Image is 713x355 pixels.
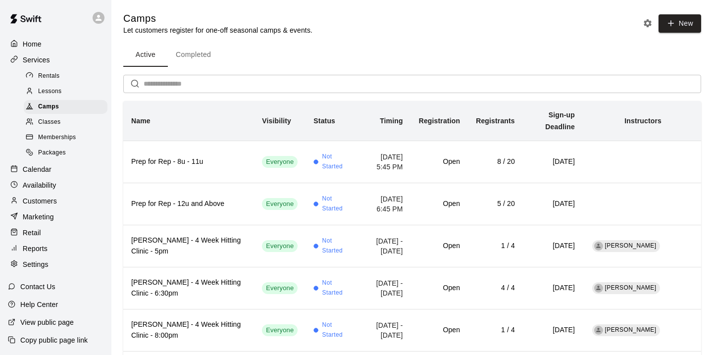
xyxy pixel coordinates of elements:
h6: Prep for Rep - 8u - 11u [131,156,246,167]
span: Not Started [322,278,350,298]
h6: Open [419,283,460,294]
p: Marketing [23,212,54,222]
span: Lessons [38,87,62,97]
b: Instructors [624,117,662,125]
h6: [PERSON_NAME] - 4 Week Hitting Clinic - 8:00pm [131,319,246,341]
p: Copy public page link [20,335,88,345]
td: [DATE] 6:45 PM [357,183,411,225]
a: Lessons [24,84,111,99]
h6: Open [419,199,460,209]
b: Registrants [476,117,515,125]
p: Settings [23,259,49,269]
h6: 5 / 20 [476,199,515,209]
button: New [659,14,701,33]
span: [PERSON_NAME] [605,326,657,333]
h6: [DATE] [531,241,575,252]
span: Everyone [262,242,298,251]
b: Name [131,117,151,125]
a: Customers [8,194,103,208]
p: Services [23,55,50,65]
a: Rentals [24,68,111,84]
p: View public page [20,317,74,327]
a: Packages [24,146,111,161]
div: This service is visible to all of your customers [262,324,298,336]
b: Timing [380,117,403,125]
p: Retail [23,228,41,238]
h6: Open [419,325,460,336]
h5: Camps [123,12,312,25]
span: Everyone [262,284,298,293]
div: Rentals [24,69,107,83]
button: Completed [168,43,219,67]
h6: Open [419,156,460,167]
p: Let customers register for one-off seasonal camps & events. [123,25,312,35]
span: Not Started [322,194,350,214]
a: Camps [24,100,111,115]
td: [DATE] 5:45 PM [357,141,411,183]
h6: 4 / 4 [476,283,515,294]
button: Active [123,43,168,67]
span: Everyone [262,200,298,209]
b: Visibility [262,117,291,125]
span: Everyone [262,157,298,167]
a: Reports [8,241,103,256]
button: Camp settings [640,16,655,31]
b: Status [313,117,335,125]
h6: [PERSON_NAME] - 4 Week Hitting Clinic - 5pm [131,235,246,257]
a: Settings [8,257,103,272]
h6: [DATE] [531,199,575,209]
span: Camps [38,102,59,112]
span: Not Started [322,320,350,340]
p: Reports [23,244,48,254]
div: Calendar [8,162,103,177]
a: Memberships [24,130,111,146]
span: Everyone [262,326,298,335]
div: Marketing [8,209,103,224]
div: This service is visible to all of your customers [262,240,298,252]
p: Home [23,39,42,49]
h6: 1 / 4 [476,325,515,336]
td: [DATE] - [DATE] [357,309,411,351]
p: Calendar [23,164,51,174]
a: Classes [24,115,111,130]
h6: Prep for Rep - 12u and Above [131,199,246,209]
div: Classes [24,115,107,129]
p: Customers [23,196,57,206]
b: Sign-up Deadline [545,111,575,131]
div: Packages [24,146,107,160]
h6: [DATE] [531,325,575,336]
td: [DATE] - [DATE] [357,225,411,267]
a: Services [8,52,103,67]
div: Home [8,37,103,51]
h6: [DATE] [531,283,575,294]
span: Rentals [38,71,60,81]
p: Contact Us [20,282,55,292]
span: Classes [38,117,60,127]
span: Memberships [38,133,76,143]
div: This service is visible to all of your customers [262,282,298,294]
div: Camps [24,100,107,114]
h6: [PERSON_NAME] - 4 Week Hitting Clinic - 6:30pm [131,277,246,299]
span: Not Started [322,152,350,172]
p: Availability [23,180,56,190]
span: Packages [38,148,66,158]
span: [PERSON_NAME] [605,242,657,249]
h6: Open [419,241,460,252]
td: [DATE] - [DATE] [357,267,411,309]
h6: 1 / 4 [476,241,515,252]
div: Lessons [24,85,107,99]
h6: [DATE] [531,156,575,167]
div: Elliott Curtis [594,326,603,335]
a: Availability [8,178,103,193]
div: Elliott Curtis [594,284,603,293]
div: This service is visible to all of your customers [262,198,298,210]
span: [PERSON_NAME] [605,284,657,291]
a: Retail [8,225,103,240]
h6: 8 / 20 [476,156,515,167]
